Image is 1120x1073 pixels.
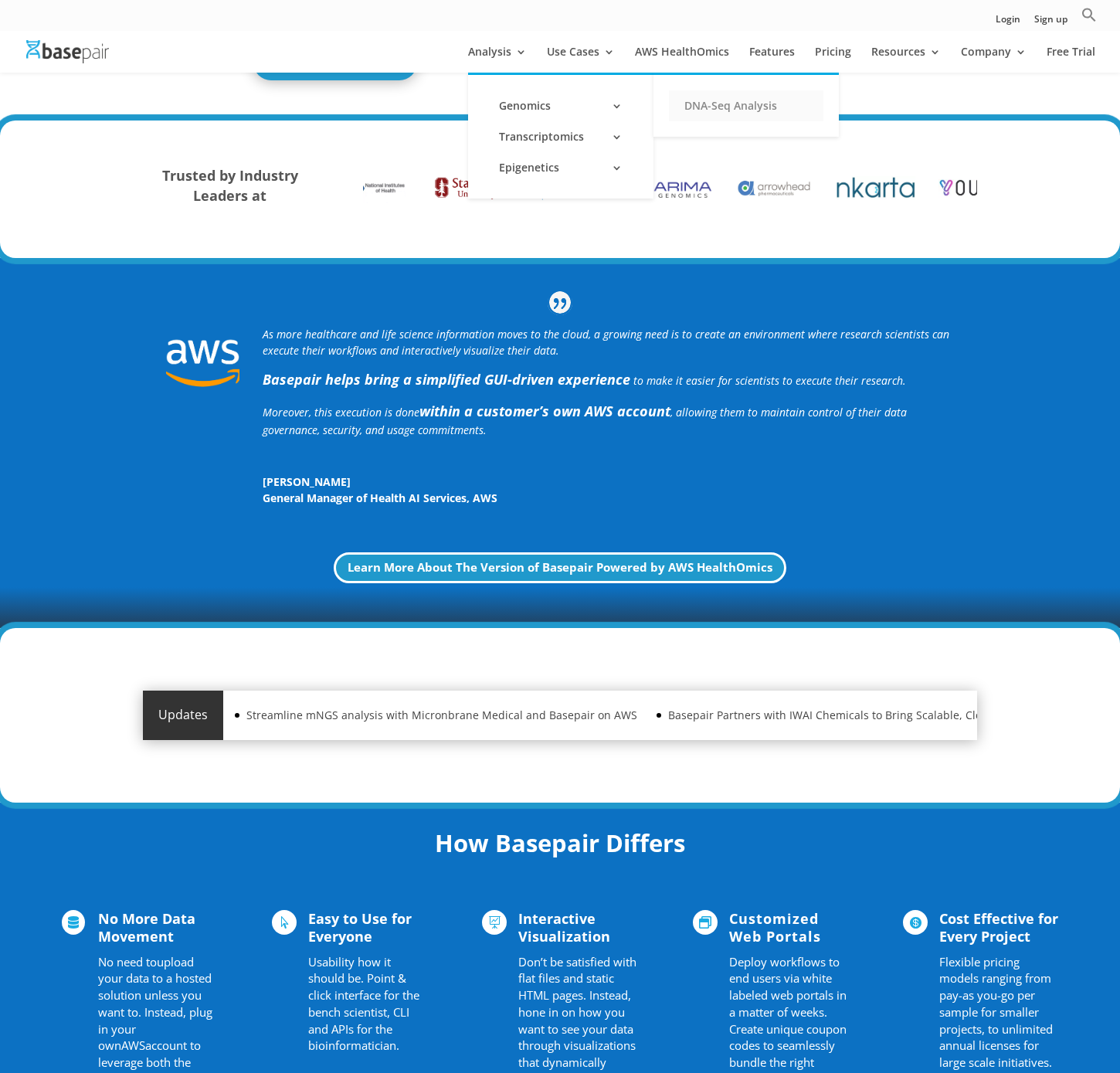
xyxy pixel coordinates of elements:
span: No need to [98,954,157,969]
a: Free Trial [1047,46,1095,73]
span: Moreover, this execution is done , allowing them to maintain control of their data governance, se... [263,405,907,437]
span: Customized Web Portals [729,909,821,946]
a: Transcriptomics [484,121,638,152]
a: Company [961,46,1027,73]
span:  [272,910,297,935]
a: AWS HealthOmics [635,46,729,73]
iframe: Drift Widget Chat Controller [823,962,1101,1054]
span: Interactive Visualization [518,909,610,946]
a: Search Icon Link [1081,7,1097,31]
a: Analysis [468,46,527,73]
span:  [693,910,718,935]
a: DNA-Seq Analysis [669,90,823,121]
span: Cost Effective for Every Project [939,909,1058,946]
span: , [467,491,470,505]
a: Epigenetics [484,152,638,183]
strong: How Basepair Differs [435,827,685,859]
img: Basepair [26,40,109,63]
a: Genomics [484,90,638,121]
a: Use Cases [547,46,615,73]
div: Updates [143,691,223,740]
b: within a customer’s own AWS account [419,402,670,420]
svg: Search [1081,7,1097,22]
span:  [903,910,928,935]
span: Easy to Use for Everyone [308,909,412,946]
span: No More Data Movement [98,909,195,946]
span:  [482,910,507,935]
span: upload your data to a hosted solution unless you want to. Instead, plug in your own [98,954,212,1054]
a: Features [749,46,795,73]
span:  [62,910,85,935]
strong: Trusted by Industry Leaders at [162,166,298,205]
span: AWS [121,1037,145,1053]
a: Sign up [1034,15,1067,31]
span: to make it easier for scientists to execute their research. [633,373,906,388]
span: AWS [473,491,497,505]
strong: Basepair helps bring a simplified GUI-driven experience [263,370,630,389]
a: Pricing [815,46,851,73]
span: Usability how it should be. Point & click interface for the bench scientist, CLI and APIs for the... [308,954,419,1054]
a: Resources [871,46,941,73]
span: General Manager of Health AI Services [263,491,467,505]
i: As more healthcare and life science information moves to the cloud, a growing need is to create a... [263,327,949,358]
span: [PERSON_NAME] [263,474,954,490]
a: Learn More About The Version of Basepair Powered by AWS HealthOmics [334,552,786,584]
a: Login [996,15,1020,31]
